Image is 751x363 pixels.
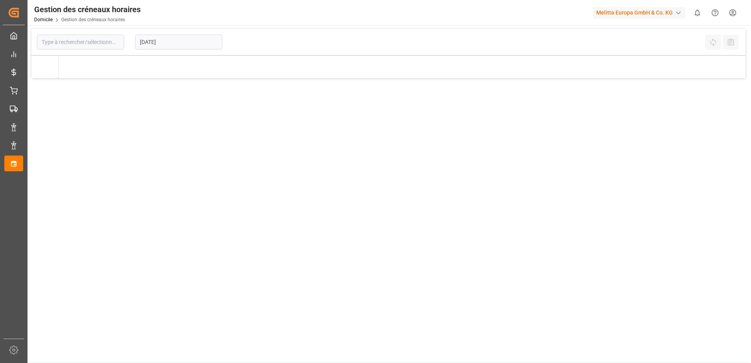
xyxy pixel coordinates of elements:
[689,4,706,22] button: Afficher 0 nouvelles notifications
[706,4,724,22] button: Centre d’aide
[34,17,53,22] a: Domicile
[596,9,673,17] font: Melitta Europa GmbH & Co. KG
[593,5,689,20] button: Melitta Europa GmbH & Co. KG
[37,35,124,49] input: Type à rechercher/sélectionner
[34,4,141,15] div: Gestion des créneaux horaires
[135,35,222,49] input: JJ-MM-AAAA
